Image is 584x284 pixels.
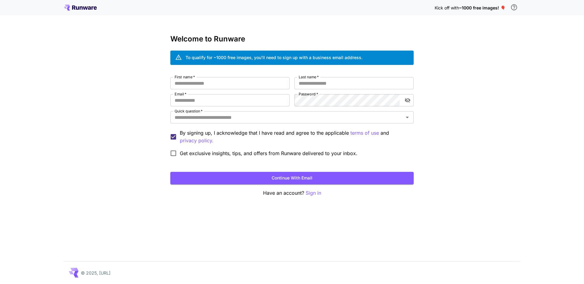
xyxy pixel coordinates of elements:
p: Have an account? [170,189,414,197]
button: By signing up, I acknowledge that I have read and agree to the applicable and privacy policy. [350,129,379,137]
h3: Welcome to Runware [170,35,414,43]
span: ~1000 free images! 🎈 [459,5,506,10]
label: Email [175,91,186,97]
p: terms of use [350,129,379,137]
p: © 2025, [URL] [81,270,110,276]
div: To qualify for ~1000 free images, you’ll need to sign up with a business email address. [186,54,363,61]
button: Sign in [306,189,321,197]
label: Quick question [175,108,203,114]
label: First name [175,74,195,80]
button: By signing up, I acknowledge that I have read and agree to the applicable terms of use and [180,137,214,144]
label: Password [299,91,318,97]
span: Get exclusive insights, tips, and offers from Runware delivered to your inbox. [180,150,357,157]
button: In order to qualify for free credit, you need to sign up with a business email address and click ... [508,1,520,13]
p: By signing up, I acknowledge that I have read and agree to the applicable and [180,129,409,144]
p: privacy policy. [180,137,214,144]
span: Kick off with [435,5,459,10]
button: Continue with email [170,172,414,184]
button: Open [403,113,412,122]
label: Last name [299,74,319,80]
button: toggle password visibility [402,95,413,106]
